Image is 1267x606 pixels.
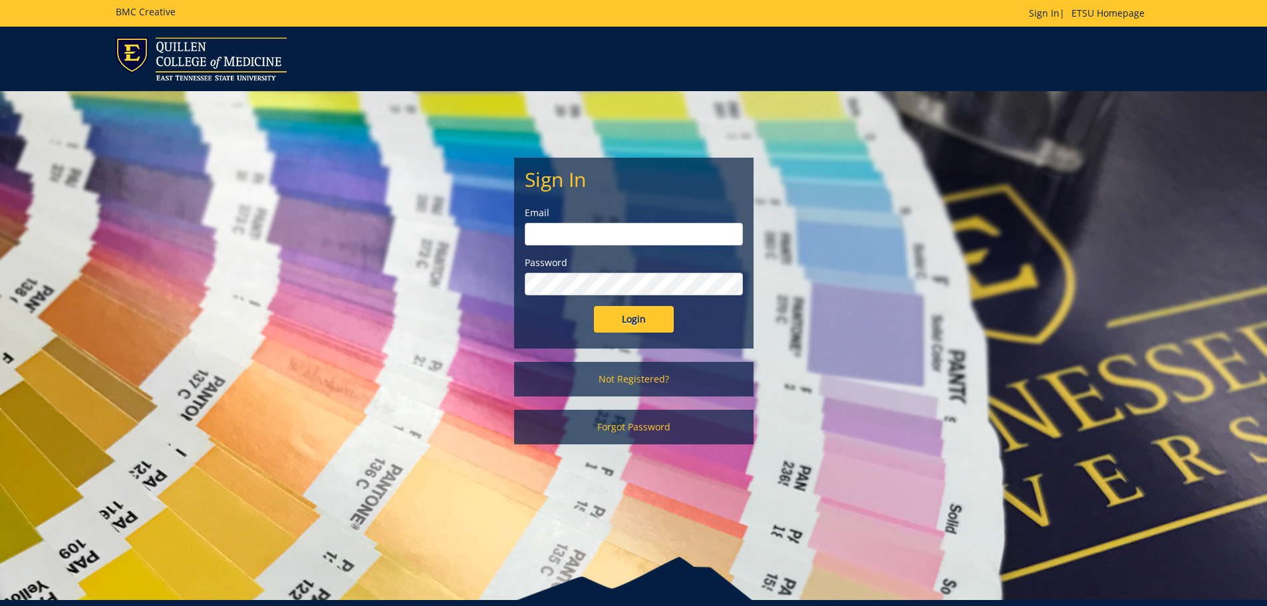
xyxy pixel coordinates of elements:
h5: BMC Creative [116,7,176,17]
label: Email [525,206,743,220]
img: ETSU logo [116,37,287,80]
input: Login [594,306,674,333]
a: Not Registered? [514,362,754,396]
label: Password [525,256,743,269]
h2: Sign In [525,168,743,190]
a: Forgot Password [514,410,754,444]
a: Sign In [1029,7,1059,19]
a: ETSU Homepage [1065,7,1151,19]
p: | [1029,7,1151,20]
